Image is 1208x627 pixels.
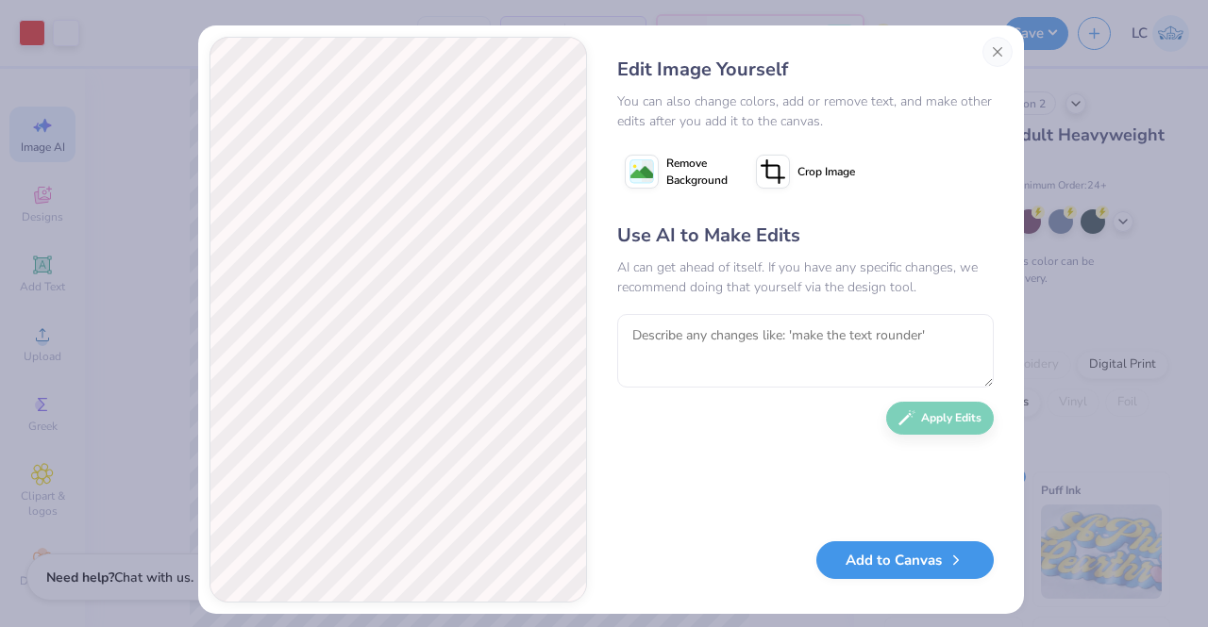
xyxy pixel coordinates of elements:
div: Edit Image Yourself [617,56,994,84]
button: Remove Background [617,148,735,195]
button: Add to Canvas [816,541,994,580]
span: Remove Background [666,155,728,189]
button: Close [982,37,1013,67]
span: Crop Image [797,163,855,180]
div: You can also change colors, add or remove text, and make other edits after you add it to the canvas. [617,91,994,131]
button: Crop Image [748,148,866,195]
div: AI can get ahead of itself. If you have any specific changes, we recommend doing that yourself vi... [617,257,994,297]
div: Use AI to Make Edits [617,222,994,250]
